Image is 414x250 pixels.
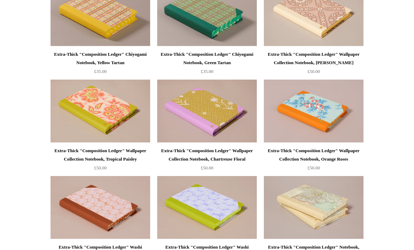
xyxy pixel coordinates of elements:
a: Extra-Thick "Composition Ledger" Washi Notebook, Caramel Extra-Thick "Composition Ledger" Washi N... [51,176,150,239]
a: Extra-Thick "Composition Ledger" Chiyogami Notebook, Yellow Tartan £35.00 [51,50,150,79]
div: Extra-Thick "Composition Ledger" Chiyogami Notebook, Green Tartan [159,50,255,67]
a: Extra-Thick "Composition Ledger" Wallpaper Collection Notebook, Orange Roses Extra-Thick "Composi... [264,80,363,143]
span: £50.00 [94,165,107,170]
img: Extra-Thick "Composition Ledger" Wallpaper Collection Notebook, Tropical Paisley [51,80,150,143]
img: Extra-Thick "Composition Ledger" Wallpaper Collection Notebook, Chartreuse Floral [157,80,257,143]
img: Extra-Thick "Composition Ledger" Wallpaper Collection Notebook, Orange Roses [264,80,363,143]
span: £35.00 [94,69,107,74]
img: Extra-Thick "Composition Ledger" Washi Notebook, Lilac [157,176,257,239]
a: Extra-Thick "Composition Ledger" Washi Notebook, Lilac Extra-Thick "Composition Ledger" Washi Not... [157,176,257,239]
div: Extra-Thick "Composition Ledger" Chiyogami Notebook, Yellow Tartan [52,50,148,67]
img: Extra-Thick "Composition Ledger" Notebook, Maps [264,176,363,239]
img: Extra-Thick "Composition Ledger" Washi Notebook, Caramel [51,176,150,239]
a: Extra-Thick "Composition Ledger" Wallpaper Collection Notebook, Orange Roses £50.00 [264,147,363,175]
a: Extra-Thick "Composition Ledger" Chiyogami Notebook, Green Tartan £35.00 [157,50,257,79]
div: Extra-Thick "Composition Ledger" Wallpaper Collection Notebook, Orange Roses [266,147,362,163]
a: Extra-Thick "Composition Ledger" Wallpaper Collection Notebook, Chartreuse Floral £50.00 [157,147,257,175]
span: £50.00 [201,165,213,170]
a: Extra-Thick "Composition Ledger" Notebook, Maps Extra-Thick "Composition Ledger" Notebook, Maps [264,176,363,239]
span: £35.00 [201,69,213,74]
a: Extra-Thick "Composition Ledger" Wallpaper Collection Notebook, [PERSON_NAME] £50.00 [264,50,363,79]
a: Extra-Thick "Composition Ledger" Wallpaper Collection Notebook, Tropical Paisley Extra-Thick "Com... [51,80,150,143]
div: Extra-Thick "Composition Ledger" Wallpaper Collection Notebook, Tropical Paisley [52,147,148,163]
a: Extra-Thick "Composition Ledger" Wallpaper Collection Notebook, Tropical Paisley £50.00 [51,147,150,175]
div: Extra-Thick "Composition Ledger" Wallpaper Collection Notebook, [PERSON_NAME] [266,50,362,67]
div: Extra-Thick "Composition Ledger" Wallpaper Collection Notebook, Chartreuse Floral [159,147,255,163]
span: £50.00 [307,69,320,74]
span: £50.00 [307,165,320,170]
a: Extra-Thick "Composition Ledger" Wallpaper Collection Notebook, Chartreuse Floral Extra-Thick "Co... [157,80,257,143]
